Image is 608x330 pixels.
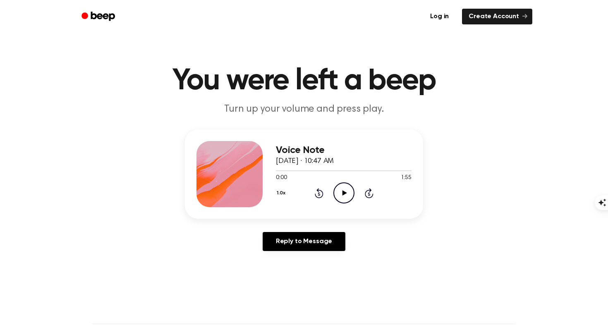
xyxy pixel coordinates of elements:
h3: Voice Note [276,145,412,156]
p: Turn up your volume and press play. [145,103,463,116]
button: 1.0x [276,186,288,200]
span: [DATE] · 10:47 AM [276,158,334,165]
span: 1:55 [401,174,412,182]
a: Beep [76,9,122,25]
a: Reply to Message [263,232,345,251]
a: Create Account [462,9,532,24]
a: Log in [422,7,457,26]
span: 0:00 [276,174,287,182]
h1: You were left a beep [92,66,516,96]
